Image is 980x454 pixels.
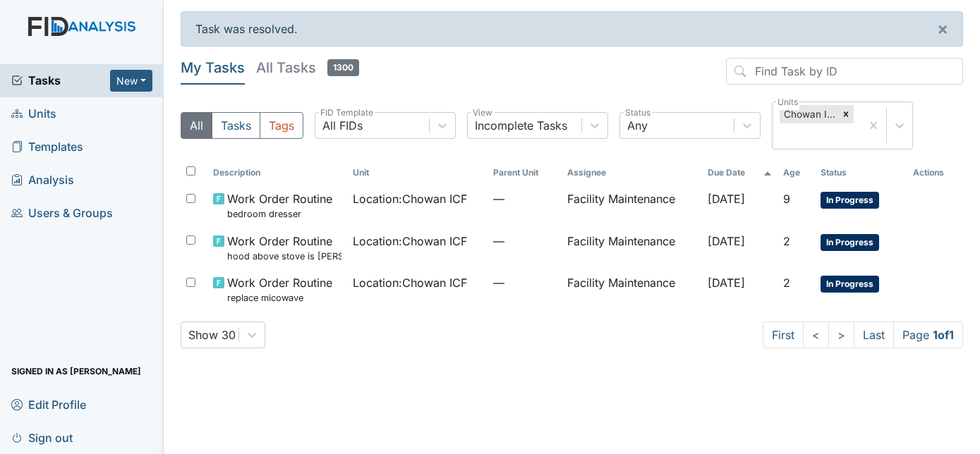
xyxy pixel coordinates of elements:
[763,321,963,348] nav: task-pagination
[562,161,701,185] th: Assignee
[256,58,359,78] h5: All Tasks
[11,393,86,415] span: Edit Profile
[708,234,745,248] span: [DATE]
[11,202,113,224] span: Users & Groups
[708,192,745,206] span: [DATE]
[937,18,948,39] span: ×
[493,190,557,207] span: —
[207,161,347,185] th: Toggle SortBy
[181,58,245,78] h5: My Tasks
[353,190,467,207] span: Location : Chowan ICF
[11,169,74,191] span: Analysis
[803,321,829,348] a: <
[11,72,110,89] a: Tasks
[627,117,648,134] div: Any
[726,58,963,85] input: Find Task by ID
[11,427,73,448] span: Sign out
[475,117,567,134] div: Incomplete Tasks
[11,103,56,125] span: Units
[821,234,879,251] span: In Progress
[562,269,701,310] td: Facility Maintenance
[783,276,790,290] span: 2
[783,234,790,248] span: 2
[828,321,854,348] a: >
[815,161,907,185] th: Toggle SortBy
[110,70,152,92] button: New
[708,276,745,290] span: [DATE]
[181,112,303,139] div: Type filter
[347,161,487,185] th: Toggle SortBy
[227,250,341,263] small: hood above stove is [PERSON_NAME]
[821,192,879,209] span: In Progress
[327,59,359,76] span: 1300
[186,166,195,176] input: Toggle All Rows Selected
[212,112,260,139] button: Tasks
[562,185,701,226] td: Facility Maintenance
[227,190,332,221] span: Work Order Routine bedroom dresser
[353,233,467,250] span: Location : Chowan ICF
[780,105,838,123] div: Chowan ICF
[322,117,363,134] div: All FIDs
[181,112,212,139] button: All
[227,274,332,305] span: Work Order Routine replace micowave
[181,11,964,47] div: Task was resolved.
[11,360,141,382] span: Signed in as [PERSON_NAME]
[923,12,962,46] button: ×
[763,321,804,348] a: First
[778,161,815,185] th: Toggle SortBy
[227,291,332,305] small: replace micowave
[933,328,954,342] strong: 1 of 1
[821,276,879,293] span: In Progress
[854,321,894,348] a: Last
[11,136,83,158] span: Templates
[893,321,963,348] span: Page
[493,274,557,291] span: —
[353,274,467,291] span: Location : Chowan ICF
[260,112,303,139] button: Tags
[227,207,332,221] small: bedroom dresser
[227,233,341,263] span: Work Order Routine hood above stove is rusty
[907,161,963,185] th: Actions
[783,192,790,206] span: 9
[702,161,778,185] th: Toggle SortBy
[188,326,236,343] div: Show 30
[493,233,557,250] span: —
[562,227,701,269] td: Facility Maintenance
[488,161,562,185] th: Toggle SortBy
